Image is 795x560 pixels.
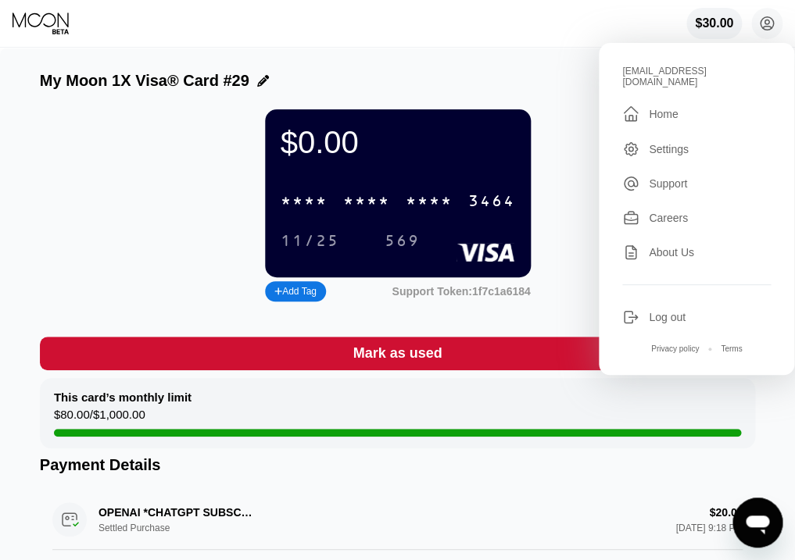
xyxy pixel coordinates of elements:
div: Careers [649,212,688,224]
div: Terms [721,344,742,353]
div: Careers [622,209,771,226]
div: Log out [622,309,771,326]
div: 569 [385,233,420,251]
div:  [622,105,639,123]
iframe: Кнопка запуска окна обмена сообщениями [732,498,782,548]
div: Support [622,175,771,192]
div: Mark as used [353,344,442,362]
div: 11/25 [269,228,351,254]
div: [EMAIL_ADDRESS][DOMAIN_NAME] [622,66,771,87]
div: Home [649,108,678,120]
div: Settings [622,141,771,158]
div: $0.00 [281,125,515,160]
div: $30.00 [686,8,742,39]
div: My Moon 1X Visa® Card #29 [40,72,249,90]
div: Add Tag [265,281,326,301]
div: Support Token:1f7c1a6184 [392,285,530,298]
div: Payment Details [40,456,755,474]
div: Support Token: 1f7c1a6184 [392,285,530,298]
div: About Us [649,246,694,259]
div: About Us [622,244,771,261]
div: Home [622,105,771,123]
div: $80.00 / $1,000.00 [54,408,145,429]
div: 3464 [468,193,515,211]
div: $30.00 [695,16,733,30]
div: 11/25 [281,233,339,251]
div: Log out [649,311,686,323]
div: 569 [373,228,432,254]
div: Privacy policy [651,344,699,353]
div: This card’s monthly limit [54,391,192,404]
div: Add Tag [274,286,317,297]
div: Mark as used [40,337,755,370]
div: Support [649,177,687,190]
div: Settings [649,143,689,155]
